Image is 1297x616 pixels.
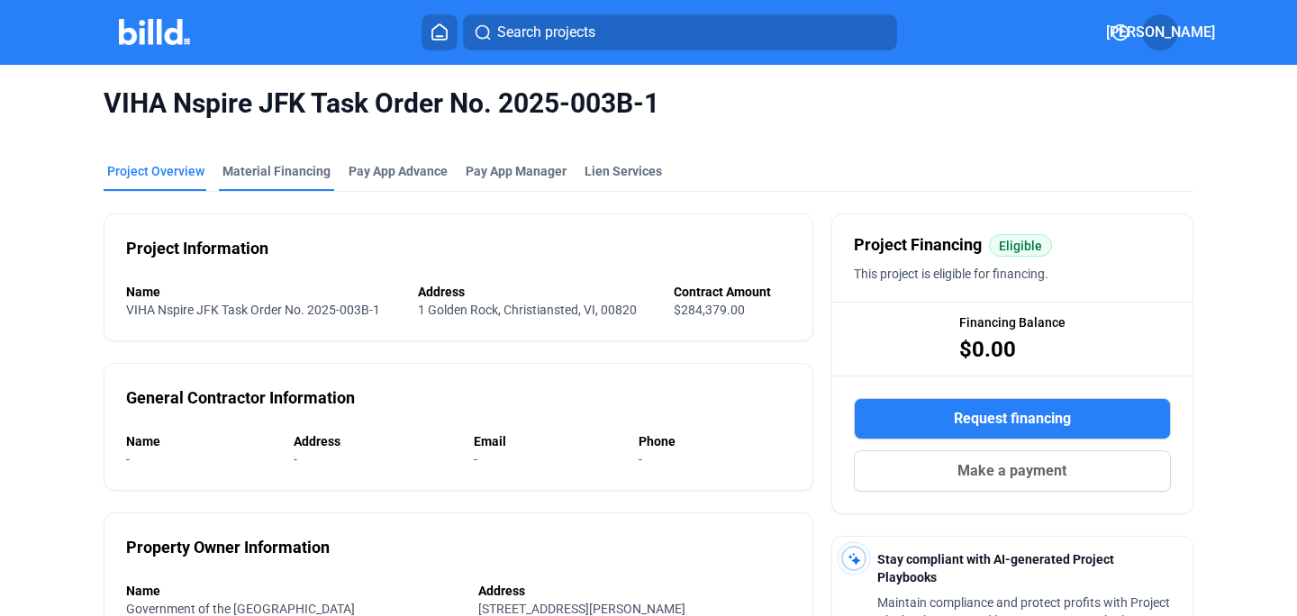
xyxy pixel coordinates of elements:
div: Material Financing [222,162,331,180]
div: Address [478,582,791,600]
span: VIHA Nspire JFK Task Order No. 2025-003B-1 [104,86,1193,121]
div: General Contractor Information [126,385,355,411]
span: [PERSON_NAME] [1106,22,1215,43]
span: Government of the [GEOGRAPHIC_DATA] [126,602,355,616]
button: Make a payment [854,450,1171,492]
span: 1 Golden Rock, Christiansted, VI, 00820 [418,303,637,317]
span: Project Financing [854,232,982,258]
span: Pay App Manager [466,162,567,180]
span: - [474,452,477,467]
img: Billd Company Logo [119,19,190,45]
div: Email [474,432,621,450]
div: Project Information [126,236,268,261]
span: This project is eligible for financing. [854,267,1048,281]
span: Search projects [497,22,595,43]
div: Name [126,432,276,450]
div: Address [294,432,456,450]
span: $284,379.00 [674,303,745,317]
span: Request financing [954,408,1071,430]
span: [STREET_ADDRESS][PERSON_NAME] [478,602,685,616]
div: Project Overview [107,162,204,180]
div: Name [126,582,460,600]
div: Contract Amount [674,283,791,301]
div: Address [418,283,657,301]
span: - [294,452,297,467]
div: Pay App Advance [349,162,448,180]
div: Lien Services [585,162,662,180]
span: - [639,452,642,467]
span: - [126,452,130,467]
button: Search projects [463,14,897,50]
span: Financing Balance [959,313,1066,331]
button: Request financing [854,398,1171,439]
div: Property Owner Information [126,535,330,560]
span: Make a payment [957,460,1066,482]
mat-chip: Eligible [989,234,1052,257]
span: Stay compliant with AI-generated Project Playbooks [877,552,1114,584]
div: Phone [639,432,791,450]
div: Name [126,283,400,301]
span: $0.00 [959,335,1016,364]
span: VIHA Nspire JFK Task Order No. 2025-003B-1 [126,303,380,317]
button: [PERSON_NAME] [1142,14,1178,50]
